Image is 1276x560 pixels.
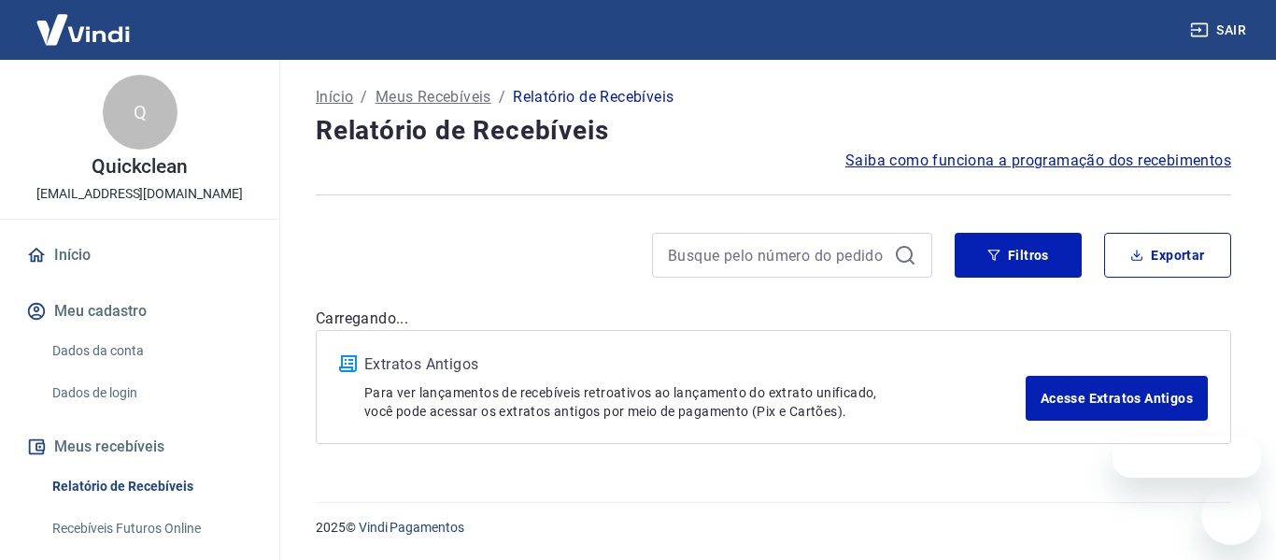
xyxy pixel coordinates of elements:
[316,518,1231,538] p: 2025 ©
[359,520,464,535] a: Vindi Pagamentos
[1113,437,1261,478] iframe: Mensagem da empresa
[45,374,257,412] a: Dados de login
[45,510,257,548] a: Recebíveis Futuros Online
[376,86,491,108] a: Meus Recebíveis
[45,467,257,506] a: Relatório de Recebíveis
[361,86,367,108] p: /
[22,426,257,467] button: Meus recebíveis
[499,86,505,108] p: /
[1104,233,1231,278] button: Exportar
[339,355,357,372] img: ícone
[1201,485,1261,545] iframe: Botão para abrir a janela de mensagens
[36,184,243,204] p: [EMAIL_ADDRESS][DOMAIN_NAME]
[364,353,1026,376] p: Extratos Antigos
[316,86,353,108] a: Início
[22,235,257,276] a: Início
[103,75,177,150] div: Q
[955,233,1082,278] button: Filtros
[1026,376,1208,421] a: Acesse Extratos Antigos
[45,332,257,370] a: Dados da conta
[316,308,1231,330] p: Carregando...
[364,383,1026,421] p: Para ver lançamentos de recebíveis retroativos ao lançamento do extrato unificado, você pode aces...
[845,150,1231,172] a: Saiba como funciona a programação dos recebimentos
[513,86,673,108] p: Relatório de Recebíveis
[22,1,144,58] img: Vindi
[92,157,189,177] p: Quickclean
[22,291,257,332] button: Meu cadastro
[668,241,886,269] input: Busque pelo número do pedido
[316,112,1231,150] h4: Relatório de Recebíveis
[1186,13,1254,48] button: Sair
